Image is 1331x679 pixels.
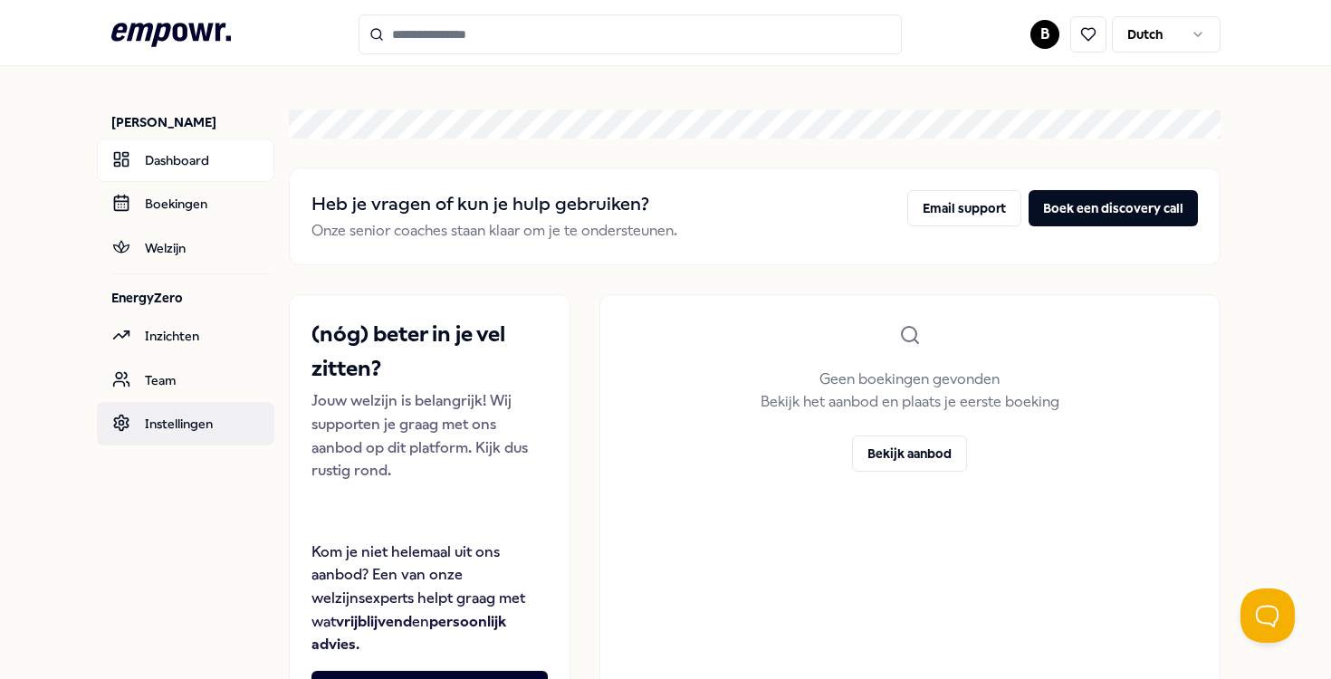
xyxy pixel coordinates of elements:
button: Boek een discovery call [1029,190,1198,226]
a: Inzichten [97,314,274,358]
a: Dashboard [97,139,274,182]
button: Bekijk aanbod [852,435,967,472]
strong: vrijblijvend [336,613,412,630]
p: Geen boekingen gevonden Bekijk het aanbod en plaats je eerste boeking [761,368,1059,414]
p: Jouw welzijn is belangrijk! Wij supporten je graag met ons aanbod op dit platform. Kijk dus rusti... [311,389,548,482]
h2: Heb je vragen of kun je hulp gebruiken? [311,190,677,219]
a: Team [97,359,274,402]
p: Onze senior coaches staan klaar om je te ondersteunen. [311,219,677,243]
h2: (nóg) beter in je vel zitten? [311,317,548,387]
a: Email support [907,190,1021,243]
a: Boekingen [97,182,274,225]
p: Kom je niet helemaal uit ons aanbod? Een van onze welzijnsexperts helpt graag met wat en . [311,540,548,656]
iframe: Help Scout Beacon - Open [1240,588,1295,643]
button: Email support [907,190,1021,226]
a: Instellingen [97,402,274,445]
p: [PERSON_NAME] [111,113,274,131]
p: EnergyZero [111,289,274,307]
strong: persoonlijk advies [311,613,506,654]
button: B [1030,20,1059,49]
input: Search for products, categories or subcategories [359,14,902,54]
a: Welzijn [97,226,274,270]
